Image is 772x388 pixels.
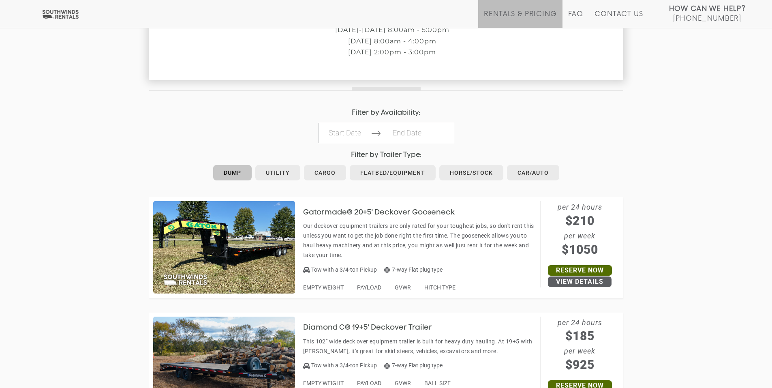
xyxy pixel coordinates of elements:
[541,327,619,345] span: $185
[424,380,451,386] span: BALL SIZE
[311,266,377,273] span: Tow with a 3/4-ton Pickup
[350,165,436,180] a: Flatbed/Equipment
[384,266,443,273] span: 7-way Flat plug type
[303,380,344,386] span: EMPTY WEIGHT
[384,362,443,369] span: 7-way Flat plug type
[673,15,741,23] span: [PHONE_NUMBER]
[541,317,619,374] span: per 24 hours per week
[507,165,559,180] a: Car/Auto
[439,165,503,180] a: Horse/Stock
[395,284,411,291] span: GVWR
[484,10,556,28] a: Rentals & Pricing
[357,380,381,386] span: PAYLOAD
[304,165,346,180] a: Cargo
[303,209,467,217] h3: Gatormade® 20+5' Deckover Gooseneck
[303,324,444,332] h3: Diamond C® 19+5' Deckover Trailer
[395,380,411,386] span: GVWR
[303,337,536,356] p: This 102" wide deck over equipment trailer is built for heavy duty hauling. At 19+5 with [PERSON_...
[255,165,300,180] a: Utility
[669,5,746,13] strong: How Can We Help?
[303,209,467,215] a: Gatormade® 20+5' Deckover Gooseneck
[149,109,623,117] h4: Filter by Availability:
[149,38,635,45] p: [DATE] 8:00am - 4:00pm
[41,9,80,19] img: Southwinds Rentals Logo
[541,356,619,374] span: $925
[541,240,619,259] span: $1050
[548,265,612,276] a: Reserve Now
[424,284,456,291] span: HITCH TYPE
[541,212,619,230] span: $210
[149,26,635,34] p: [DATE]-[DATE] 8:00am - 5:00pm
[149,49,635,56] p: [DATE] 2:00pm - 3:00pm
[303,221,536,260] p: Our deckover equipment trailers are only rated for your toughest jobs, so don't rent this unless ...
[213,165,252,180] a: Dump
[149,151,623,159] h4: Filter by Trailer Type:
[311,362,377,369] span: Tow with a 3/4-ton Pickup
[541,201,619,259] span: per 24 hours per week
[357,284,381,291] span: PAYLOAD
[669,4,746,22] a: How Can We Help? [PHONE_NUMBER]
[568,10,584,28] a: FAQ
[548,277,612,287] a: View Details
[595,10,643,28] a: Contact Us
[303,324,444,331] a: Diamond C® 19+5' Deckover Trailer
[153,201,295,294] img: SW012 - Gatormade 20+5' Deckover Gooseneck
[303,284,344,291] span: EMPTY WEIGHT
